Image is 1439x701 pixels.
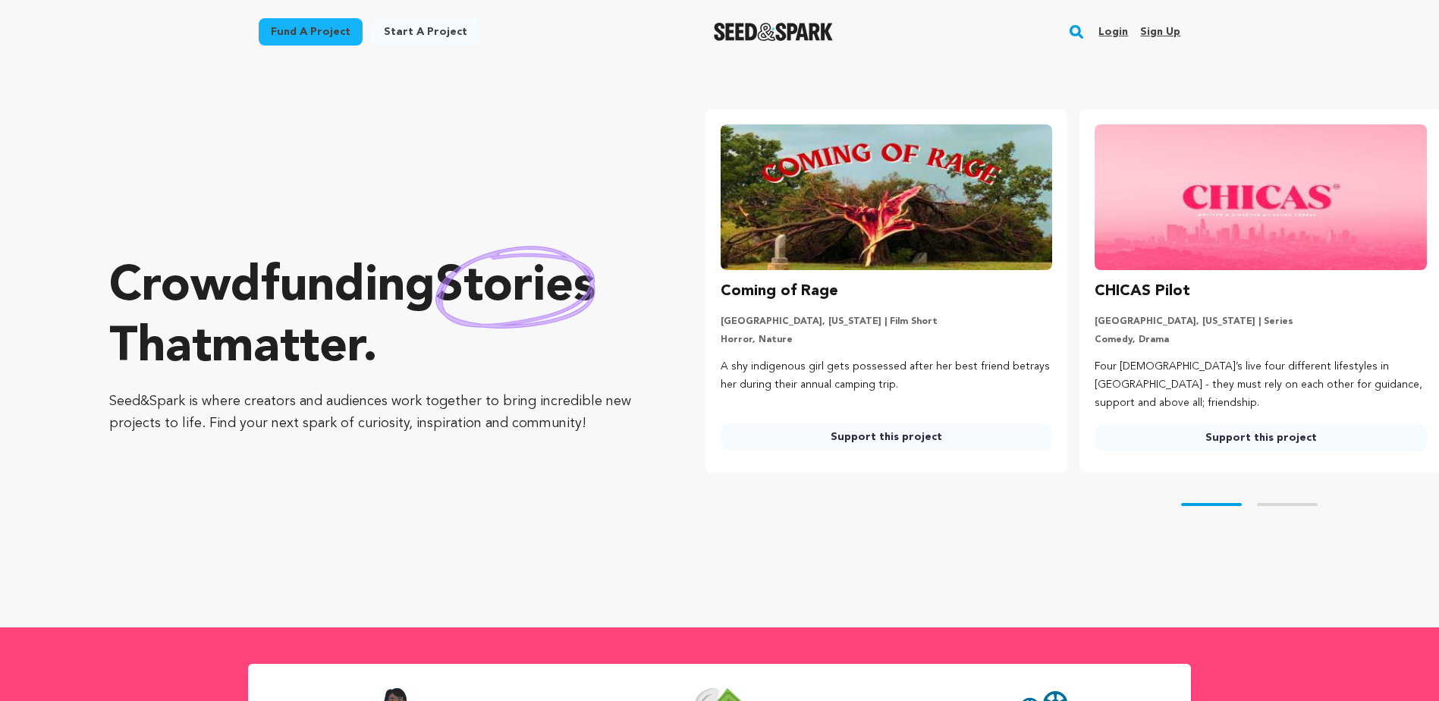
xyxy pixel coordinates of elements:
[1095,279,1190,303] h3: CHICAS Pilot
[714,23,833,41] img: Seed&Spark Logo Dark Mode
[721,334,1053,346] p: Horror, Nature
[109,391,645,435] p: Seed&Spark is where creators and audiences work together to bring incredible new projects to life...
[1095,424,1427,451] a: Support this project
[1098,20,1128,44] a: Login
[1095,124,1427,270] img: CHICAS Pilot image
[1095,334,1427,346] p: Comedy, Drama
[1140,20,1180,44] a: Sign up
[1095,316,1427,328] p: [GEOGRAPHIC_DATA], [US_STATE] | Series
[212,324,363,373] span: matter
[372,18,479,46] a: Start a project
[721,124,1053,270] img: Coming of Rage image
[721,279,838,303] h3: Coming of Rage
[721,316,1053,328] p: [GEOGRAPHIC_DATA], [US_STATE] | Film Short
[714,23,833,41] a: Seed&Spark Homepage
[109,257,645,379] p: Crowdfunding that .
[259,18,363,46] a: Fund a project
[721,423,1053,451] a: Support this project
[435,246,595,328] img: hand sketched image
[721,358,1053,395] p: A shy indigenous girl gets possessed after her best friend betrays her during their annual campin...
[1095,358,1427,412] p: Four [DEMOGRAPHIC_DATA]’s live four different lifestyles in [GEOGRAPHIC_DATA] - they must rely on...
